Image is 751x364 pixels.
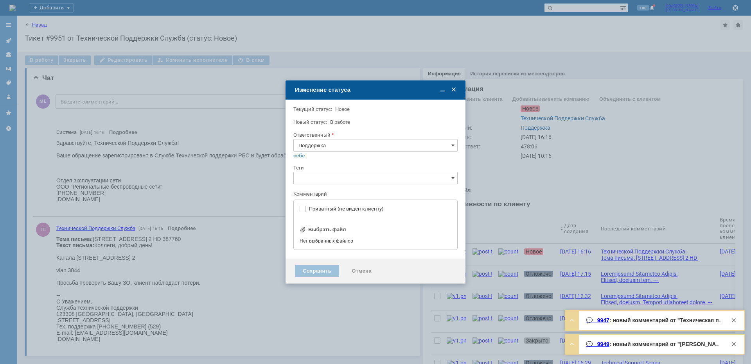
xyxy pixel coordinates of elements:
span: В работе [330,119,350,125]
label: Приватный (не виден клиенту) [309,206,450,212]
label: Текущий статус: [293,106,332,112]
div: Развернуть [567,339,577,349]
div: Выбрать файл [308,227,346,233]
div: Ответственный [293,132,456,137]
span: Закрыть [450,86,458,94]
label: Новый статус: [293,119,327,125]
div: Изменение статуса [295,86,458,93]
a: 💬 9949 [586,341,609,347]
div: Теги [293,165,456,170]
span: Новое [335,106,350,112]
div: Закрыть [729,316,738,325]
span: Свернуть (Ctrl + M) [439,86,447,94]
div: Развернуть [567,316,577,325]
div: Комментарий [293,191,456,198]
a: себе [293,153,305,159]
a: 💬 9947 [586,317,609,323]
div: Нет выбранных файлов [300,235,451,244]
div: Закрыть [729,339,738,349]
